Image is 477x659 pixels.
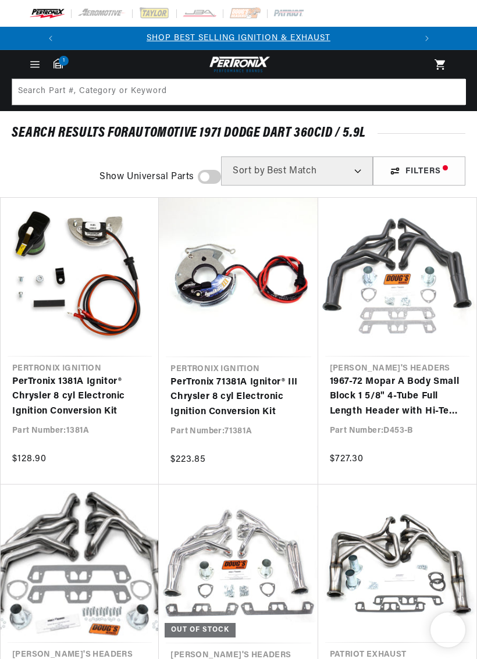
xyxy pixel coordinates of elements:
input: Search Part #, Category or Keyword [12,79,466,105]
button: Search Part #, Category or Keyword [439,79,465,105]
button: Translation missing: en.sections.announcements.next_announcement [415,27,439,50]
button: Translation missing: en.sections.announcements.previous_announcement [39,27,62,50]
span: 1 [59,56,69,66]
div: SEARCH RESULTS FOR Automotive 1971 Dodge Dart 360cid / 5.9L [12,127,465,139]
a: PerTronix 1381A Ignitor® Chrysler 8 cyl Electronic Ignition Conversion Kit [12,375,147,419]
a: SHOP BEST SELLING IGNITION & EXHAUST [147,34,330,42]
summary: Menu [22,58,48,71]
span: Show Universal Parts [99,170,194,185]
select: Sort by [221,156,373,186]
a: 1967-72 Mopar A Body Small Block 1 5/8" 4-Tube Full Length Header with Hi-Temp Black Coating [330,375,465,419]
div: Announcement [62,32,415,45]
img: Pertronix [207,55,270,74]
a: 1 [54,58,63,69]
span: Sort by [233,166,265,176]
div: Filters [373,156,465,186]
a: PerTronix 71381A Ignitor® III Chrysler 8 cyl Electronic Ignition Conversion Kit [170,375,306,420]
div: 1 of 2 [62,32,415,45]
